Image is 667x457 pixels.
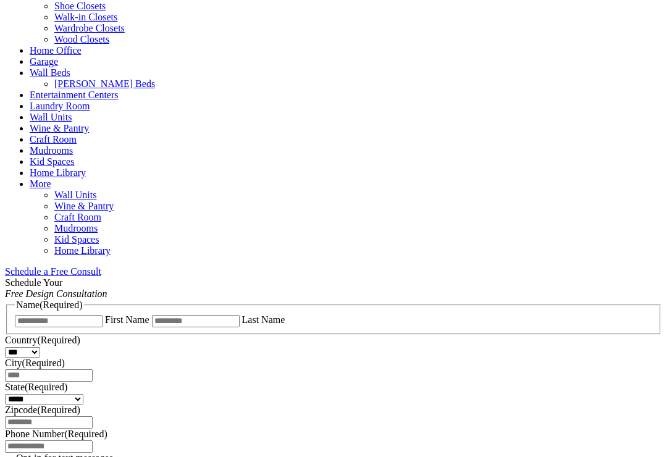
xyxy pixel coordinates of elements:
[54,12,117,22] a: Walk-in Closets
[54,78,155,89] a: [PERSON_NAME] Beds
[30,123,89,133] a: Wine & Pantry
[30,145,73,156] a: Mudrooms
[242,314,285,325] label: Last Name
[54,212,101,222] a: Craft Room
[54,234,99,245] a: Kid Spaces
[54,34,109,44] a: Wood Closets
[5,382,67,392] label: State
[54,23,125,33] a: Wardrobe Closets
[5,277,107,299] span: Schedule Your
[54,223,98,233] a: Mudrooms
[30,45,82,56] a: Home Office
[30,90,119,100] a: Entertainment Centers
[30,167,86,178] a: Home Library
[5,335,80,345] label: Country
[5,288,107,299] em: Free Design Consultation
[37,405,80,415] span: (Required)
[40,300,82,310] span: (Required)
[15,300,84,311] legend: Name
[37,335,80,345] span: (Required)
[5,405,80,415] label: Zipcode
[54,201,114,211] a: Wine & Pantry
[30,134,77,145] a: Craft Room
[30,56,58,67] a: Garage
[30,67,70,78] a: Wall Beds
[5,358,65,368] label: City
[30,101,90,111] a: Laundry Room
[22,358,65,368] span: (Required)
[5,429,107,439] label: Phone Number
[30,178,51,189] a: More menu text will display only on big screen
[105,314,149,325] label: First Name
[30,156,74,167] a: Kid Spaces
[54,190,96,200] a: Wall Units
[54,1,106,11] a: Shoe Closets
[64,429,107,439] span: (Required)
[25,382,67,392] span: (Required)
[54,245,111,256] a: Home Library
[5,266,101,277] a: Schedule a Free Consult (opens a dropdown menu)
[30,112,72,122] a: Wall Units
